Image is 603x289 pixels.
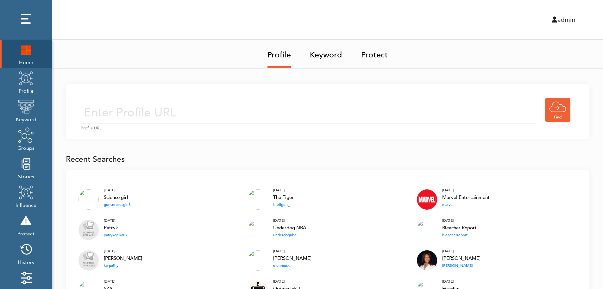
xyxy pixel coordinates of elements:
a: [DATE] The Figen thefigen_ [273,187,294,208]
a: [DATE] Underdog NBA underdognba [273,217,306,238]
img: risk.png [18,213,34,229]
img: keyword.png [18,99,34,115]
img: profile.png [18,70,34,86]
img: underdognba_twitter.jpg [248,220,268,240]
div: Science girl [104,194,131,202]
div: [DATE] [442,217,477,224]
div: [PERSON_NAME] [104,254,142,263]
img: history.png [18,241,34,257]
img: bf3df493-ddae-46b6-ab18-31bc32daef67 [79,189,99,210]
span: Influence [16,200,36,209]
img: bb110f18-7a73-454a-8682-8d5a89c5d6e2 [248,189,268,210]
div: [DATE] [273,187,294,193]
div: gunsnrosesgirl3 [104,201,131,208]
input: Enter Profile URL [81,102,536,124]
a: [DATE] Science girl gunsnrosesgirl3 [104,187,131,208]
div: patrykgalka07 [104,232,128,238]
a: [DATE] Bleacher Report bleacherreport [442,217,477,238]
img: k8vEBoCW.jpeg [417,189,437,210]
a: Protect [361,40,388,66]
div: [DATE] [273,217,306,224]
div: karpathy [104,262,142,269]
a: [DATE] Patryk patrykgalka07 [104,217,128,238]
img: profile.png [18,184,34,200]
div: [DATE] [104,187,131,193]
a: Profile [267,40,291,68]
span: Groups [17,143,35,152]
img: stories.png [18,156,34,172]
div: admin [314,15,581,24]
span: Stories [18,172,34,181]
img: no_image.png [79,220,99,240]
div: [DATE] [104,217,128,224]
small: Profile URL [81,125,575,131]
span: Protect [17,229,35,238]
div: underdognba [273,232,306,238]
div: [PERSON_NAME] [442,254,481,263]
div: The Figen [273,194,294,202]
img: BwioAwkz.jpg [417,250,437,271]
img: bleacherreport_twitter.jpg [417,220,437,240]
img: find.png [545,98,570,122]
div: [DATE] [273,278,300,285]
div: Bleacher Report [442,224,477,232]
a: [DATE] [PERSON_NAME] [PERSON_NAME] [442,248,481,269]
div: marvel [442,201,490,208]
div: elonmusk [273,262,311,269]
h1: Recent Searches [66,154,589,164]
div: [DATE] [104,248,142,254]
div: [PERSON_NAME] [442,262,481,269]
img: dots.png [18,11,34,27]
div: thefigen_ [273,201,294,208]
img: home.png [18,42,34,57]
div: [PERSON_NAME] [273,254,311,263]
div: Patryk [104,224,128,232]
a: [DATE] [PERSON_NAME] elonmusk [273,248,311,269]
img: no_image.png [79,250,99,271]
img: groups.png [18,127,34,143]
span: Home [18,57,34,66]
span: Keyword [16,115,36,123]
div: [DATE] [273,248,311,254]
a: Keyword [310,40,342,66]
div: [DATE] [442,278,463,285]
div: Marvel Entertainment [442,194,490,202]
div: bleacherreport [442,232,477,238]
div: [DATE] [104,278,115,285]
img: settings.png [18,270,34,286]
span: History [18,257,35,266]
a: [DATE] [PERSON_NAME] karpathy [104,248,142,269]
a: [DATE] Marvel Entertainment marvel [442,187,490,208]
div: [DATE] [442,187,490,193]
div: [DATE] [442,248,481,254]
div: Underdog NBA [273,224,306,232]
span: Profile [18,86,34,95]
img: elonmusk_twitter.jpg [248,250,268,271]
